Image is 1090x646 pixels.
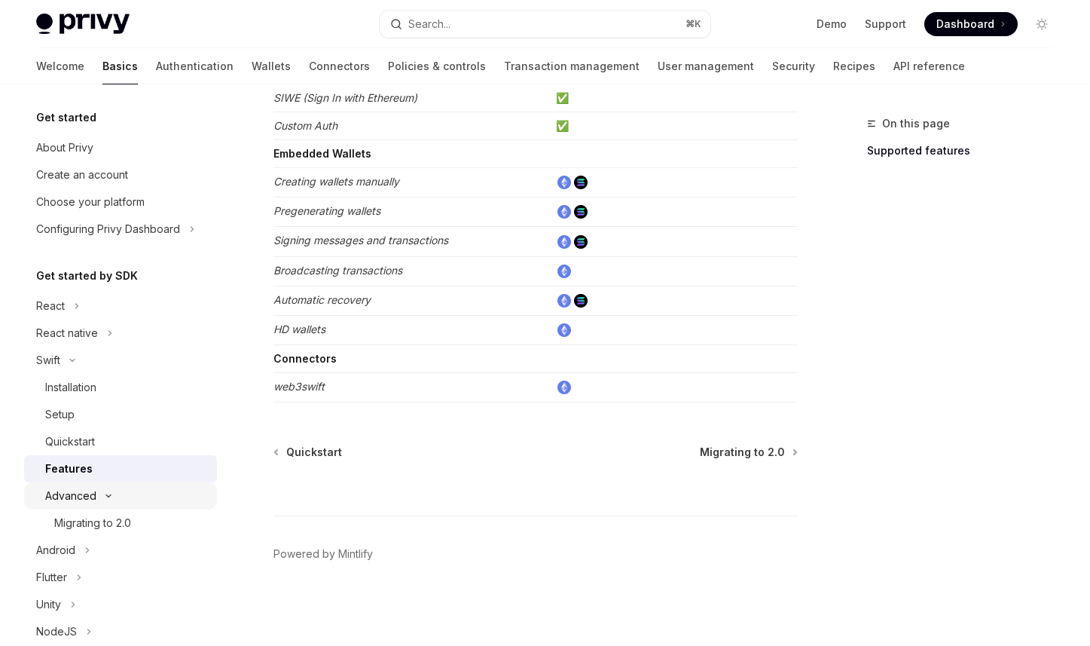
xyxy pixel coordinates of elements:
[36,541,75,559] div: Android
[36,267,138,285] h5: Get started by SDK
[24,374,217,401] a: Installation
[882,115,950,133] span: On this page
[557,381,571,394] img: ethereum.png
[273,234,448,246] em: Signing messages and transactions
[36,109,96,127] h5: Get started
[700,445,796,460] a: Migrating to 2.0
[45,378,96,396] div: Installation
[550,84,798,112] td: ✅
[45,460,93,478] div: Features
[36,568,67,586] div: Flutter
[557,323,571,337] img: ethereum.png
[24,428,217,455] a: Quickstart
[24,161,217,188] a: Create an account
[557,235,571,249] img: ethereum.png
[24,510,217,537] a: Migrating to 2.0
[275,445,342,460] a: Quickstart
[273,546,373,562] a: Powered by Mintlify
[36,220,180,238] div: Configuring Privy Dashboard
[557,265,571,278] img: ethereum.png
[273,204,380,217] em: Pregenerating wallets
[286,445,342,460] span: Quickstart
[36,14,130,35] img: light logo
[36,623,77,641] div: NodeJS
[388,48,486,84] a: Policies & controls
[102,48,138,84] a: Basics
[893,48,965,84] a: API reference
[504,48,640,84] a: Transaction management
[936,17,994,32] span: Dashboard
[24,134,217,161] a: About Privy
[36,595,61,614] div: Unity
[924,12,1018,36] a: Dashboard
[24,455,217,482] a: Features
[865,17,906,32] a: Support
[574,294,588,308] img: solana.png
[54,514,131,532] div: Migrating to 2.0
[574,235,588,249] img: solana.png
[309,48,370,84] a: Connectors
[1030,12,1054,36] button: Toggle dark mode
[36,324,98,342] div: React native
[557,176,571,189] img: ethereum.png
[658,48,754,84] a: User management
[36,166,128,184] div: Create an account
[273,175,399,188] em: Creating wallets manually
[273,91,417,104] em: SIWE (Sign In with Ethereum)
[574,176,588,189] img: solana.png
[156,48,234,84] a: Authentication
[550,112,798,140] td: ✅
[36,297,65,315] div: React
[273,147,371,160] strong: Embedded Wallets
[685,18,701,30] span: ⌘ K
[36,48,84,84] a: Welcome
[817,17,847,32] a: Demo
[45,406,75,424] div: Setup
[380,11,711,38] button: Search...⌘K
[36,351,60,369] div: Swift
[45,433,95,451] div: Quickstart
[273,119,337,132] em: Custom Auth
[36,139,93,157] div: About Privy
[408,15,450,33] div: Search...
[557,205,571,219] img: ethereum.png
[867,139,1066,163] a: Supported features
[45,487,96,505] div: Advanced
[833,48,875,84] a: Recipes
[24,188,217,216] a: Choose your platform
[273,293,371,306] em: Automatic recovery
[273,323,325,335] em: HD wallets
[273,352,337,365] strong: Connectors
[273,264,402,277] em: Broadcasting transactions
[273,380,325,393] em: web3swift
[252,48,291,84] a: Wallets
[700,445,785,460] span: Migrating to 2.0
[24,401,217,428] a: Setup
[557,294,571,308] img: ethereum.png
[574,205,588,219] img: solana.png
[772,48,815,84] a: Security
[36,193,145,211] div: Choose your platform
